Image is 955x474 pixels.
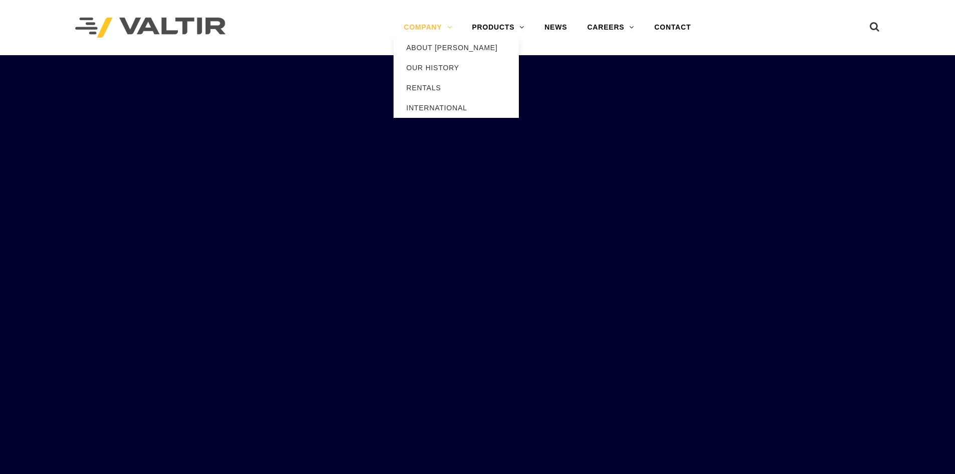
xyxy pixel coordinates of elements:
[394,18,462,38] a: COMPANY
[394,78,519,98] a: RENTALS
[577,18,644,38] a: CAREERS
[394,38,519,58] a: ABOUT [PERSON_NAME]
[394,98,519,118] a: INTERNATIONAL
[394,58,519,78] a: OUR HISTORY
[644,18,701,38] a: CONTACT
[462,18,534,38] a: PRODUCTS
[534,18,577,38] a: NEWS
[75,18,226,38] img: Valtir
